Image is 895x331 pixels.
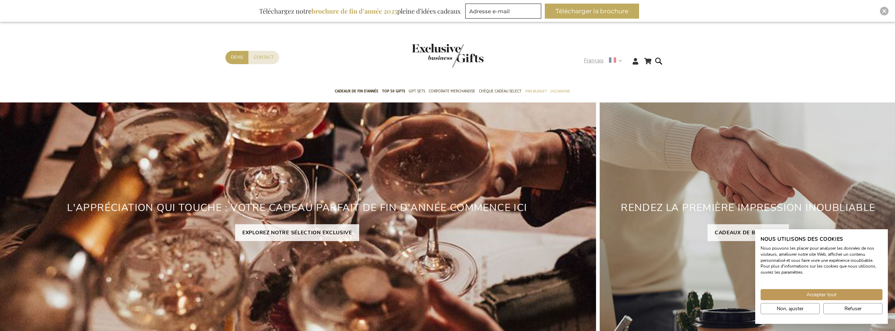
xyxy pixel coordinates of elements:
img: Exclusive Business gifts logo [412,44,484,67]
b: brochure de fin d’année 2025 [311,7,397,15]
span: Accepter tout [806,291,837,298]
span: Chèque Cadeau Select [479,87,522,95]
button: Accepter tous les cookies [761,289,882,300]
button: Refuser tous les cookies [823,303,882,314]
input: Adresse e-mail [465,4,541,19]
span: Corporate Merchandise [429,87,475,95]
span: Par budget [525,87,547,95]
form: marketing offers and promotions [465,4,543,21]
button: Télécharger la brochure [545,4,639,19]
a: Contact [248,51,279,64]
span: Gift Sets [409,87,425,95]
div: Téléchargez notre pleine d’idées cadeaux [256,4,464,19]
img: Close [882,9,886,13]
span: Refuser [844,305,862,312]
div: Français [584,57,627,65]
a: store logo [412,44,448,67]
span: Français [584,57,604,65]
h2: Nous utilisons des cookies [761,236,882,243]
a: Devis [225,51,248,64]
a: CADEAUX DE BIENVENUE [708,224,789,241]
span: Occasions [550,87,570,95]
div: Close [880,7,889,15]
span: Non, ajuster [777,305,804,312]
span: TOP 50 Gifts [382,87,405,95]
p: Nous pouvons les placer pour analyser les données de nos visiteurs, améliorer notre site Web, aff... [761,245,882,275]
button: Ajustez les préférences de cookie [761,303,820,314]
a: EXPLOREZ NOTRE SÉLECTION EXCLUSIVE [235,224,359,241]
span: Cadeaux de fin d’année [335,87,379,95]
